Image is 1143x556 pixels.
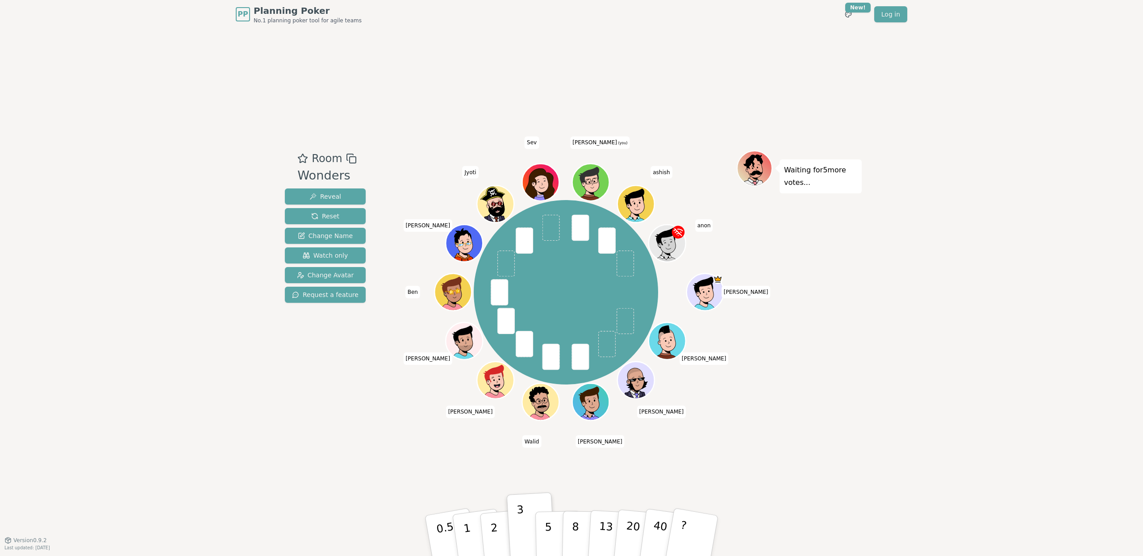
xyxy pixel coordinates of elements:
span: Room [312,150,342,167]
span: Julin Patel is the host [713,275,723,284]
a: Log in [874,6,907,22]
button: Click to change your avatar [574,165,609,200]
span: PP [238,9,248,20]
span: Click to change your name [525,137,539,149]
button: Add as favourite [297,150,308,167]
span: Click to change your name [405,286,420,298]
span: Click to change your name [403,352,452,365]
span: (you) [617,142,628,146]
span: Click to change your name [722,286,771,298]
span: Click to change your name [695,220,713,232]
span: No.1 planning poker tool for agile teams [254,17,362,24]
button: New! [840,6,856,22]
span: Click to change your name [462,166,478,179]
span: Last updated: [DATE] [4,545,50,550]
button: Watch only [285,247,366,263]
span: Version 0.9.2 [13,537,47,544]
div: Wonders [297,167,356,185]
span: Reveal [309,192,341,201]
button: Change Name [285,228,366,244]
span: Planning Poker [254,4,362,17]
span: Click to change your name [522,435,542,448]
span: Watch only [303,251,348,260]
span: Reset [311,212,339,221]
button: Change Avatar [285,267,366,283]
button: Version0.9.2 [4,537,47,544]
span: Click to change your name [446,406,495,418]
a: PPPlanning PokerNo.1 planning poker tool for agile teams [236,4,362,24]
p: 3 [517,503,526,552]
button: Request a feature [285,287,366,303]
p: Waiting for 5 more votes... [784,164,857,189]
span: Change Name [298,231,353,240]
span: Click to change your name [637,406,686,418]
span: Request a feature [292,290,359,299]
span: Click to change your name [576,435,625,448]
span: Change Avatar [297,271,354,280]
span: Click to change your name [570,137,630,149]
div: New! [845,3,871,13]
span: Click to change your name [403,220,452,232]
span: Click to change your name [651,166,672,179]
button: Reset [285,208,366,224]
button: Reveal [285,188,366,205]
span: Click to change your name [680,352,729,365]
